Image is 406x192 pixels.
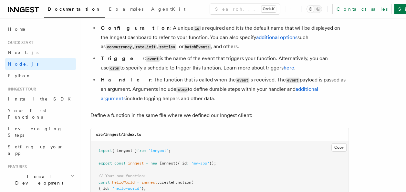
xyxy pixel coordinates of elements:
span: = [137,180,139,185]
button: Search...Ctrl+K [210,4,280,14]
span: ({ id [175,161,187,165]
span: helloWorld [112,180,135,185]
code: id [193,26,200,31]
a: Leveraging Steps [5,123,76,141]
span: // Your new function: [99,174,146,178]
span: Leveraging Steps [8,126,62,138]
span: Quick start [5,40,33,45]
span: { Inngest } [112,148,137,153]
code: event [146,56,160,62]
span: "my-app" [191,161,209,165]
span: Your first Functions [8,108,46,120]
span: { id [99,186,108,191]
span: : [108,186,110,191]
span: }); [209,161,216,165]
a: Documentation [44,2,105,18]
span: from [137,148,146,153]
p: Define a function in the same file where we defined our Inngest client: [90,111,349,120]
a: Setting up your app [5,141,76,159]
span: const [114,161,126,165]
a: Home [5,23,76,35]
li: : is the name of the event that triggers your function. Alternatively, you can use to specify a s... [99,54,349,73]
span: Python [8,73,31,78]
span: inngest [128,161,144,165]
a: Your first Functions [5,105,76,123]
a: Examples [105,2,147,17]
span: Inngest [160,161,175,165]
strong: Configuration [101,25,170,31]
code: batchEvents [184,44,211,50]
span: Node.js [8,61,38,67]
span: } [141,186,144,191]
span: Features [5,164,27,169]
button: Toggle dark mode [307,5,322,13]
kbd: Ctrl+K [261,6,276,12]
code: event [236,78,249,83]
span: inngest [141,180,157,185]
span: Examples [109,6,143,12]
strong: Handler [101,77,151,83]
a: Python [5,70,76,81]
code: rateLimit [134,44,157,50]
code: event [286,78,299,83]
span: Documentation [48,6,101,12]
span: import [99,148,112,153]
span: Local Development [5,173,70,186]
code: cron [109,66,120,71]
span: = [146,161,148,165]
span: ; [169,148,171,153]
span: new [151,161,157,165]
span: , [144,186,146,191]
code: concurrency [106,44,133,50]
a: Contact sales [332,4,391,14]
li: : The function that is called when the is received. The payload is passed as an argument. Argumen... [99,75,349,103]
span: "inngest" [148,148,169,153]
span: export [99,161,112,165]
code: src/inngest/index.ts [96,132,141,137]
a: Install the SDK [5,93,76,105]
a: Node.js [5,58,76,70]
span: const [99,180,110,185]
a: AgentKit [147,2,189,17]
button: Local Development [5,171,76,189]
code: step [176,87,188,92]
span: Setting up your app [8,144,63,156]
span: : [187,161,189,165]
span: .createFunction [157,180,191,185]
span: AgentKit [151,6,185,12]
li: : A unique is required and it is the default name that will be displayed on the Inngest dashboard... [99,24,349,51]
span: Next.js [8,50,38,55]
button: Copy [331,143,347,152]
a: here [284,65,294,71]
span: Inngest tour [5,87,36,92]
a: Next.js [5,47,76,58]
span: "hello-world" [112,186,141,191]
strong: Trigger [101,55,145,61]
span: Install the SDK [8,96,75,101]
code: retries [158,44,176,50]
a: additional options [256,34,297,40]
span: Home [8,26,26,32]
span: ( [191,180,193,185]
